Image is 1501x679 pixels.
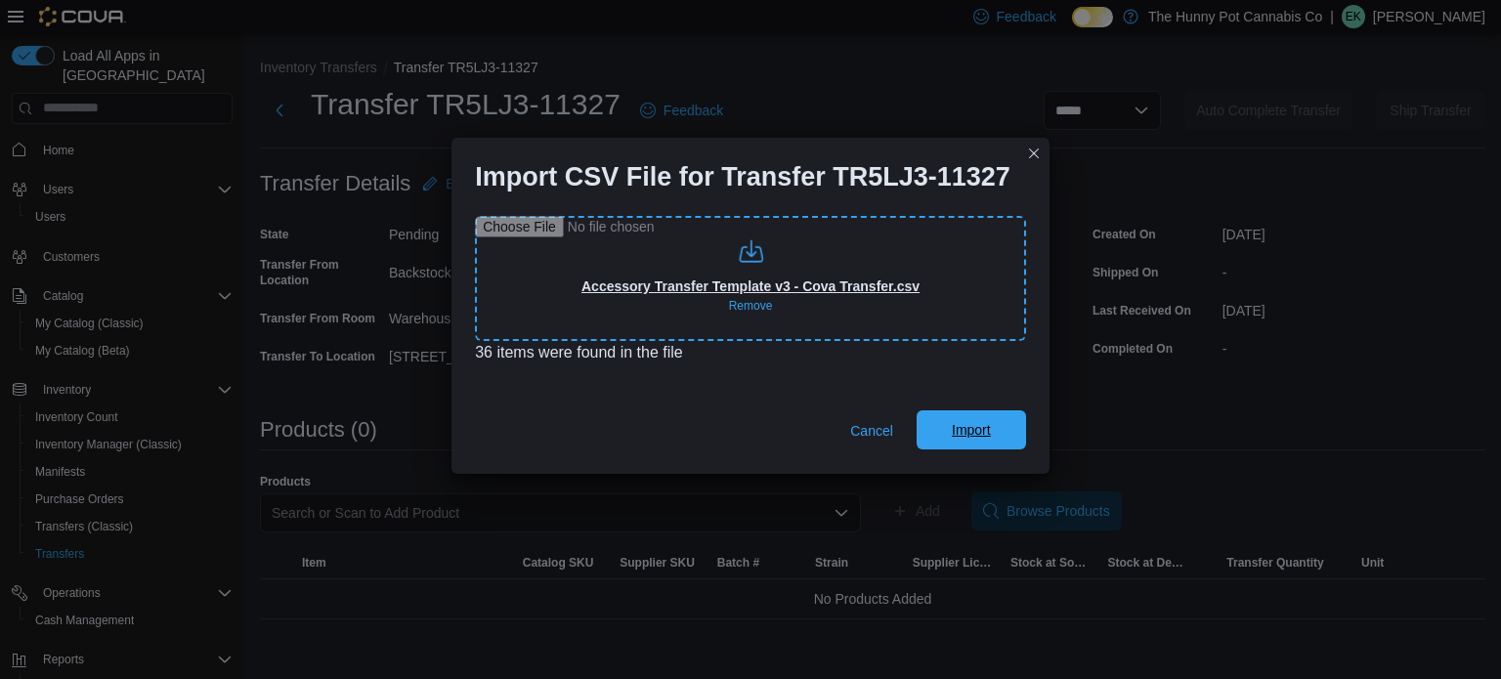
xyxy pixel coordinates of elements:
button: Closes this modal window [1022,142,1046,165]
span: Remove [729,298,773,314]
h1: Import CSV File for Transfer TR5LJ3-11327 [475,161,1010,192]
span: Import [952,420,991,440]
button: Cancel [842,411,901,450]
span: Cancel [850,421,893,441]
button: Import [917,410,1026,449]
div: 36 items were found in the file [475,341,1026,364]
button: Clear selected files [721,294,781,318]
